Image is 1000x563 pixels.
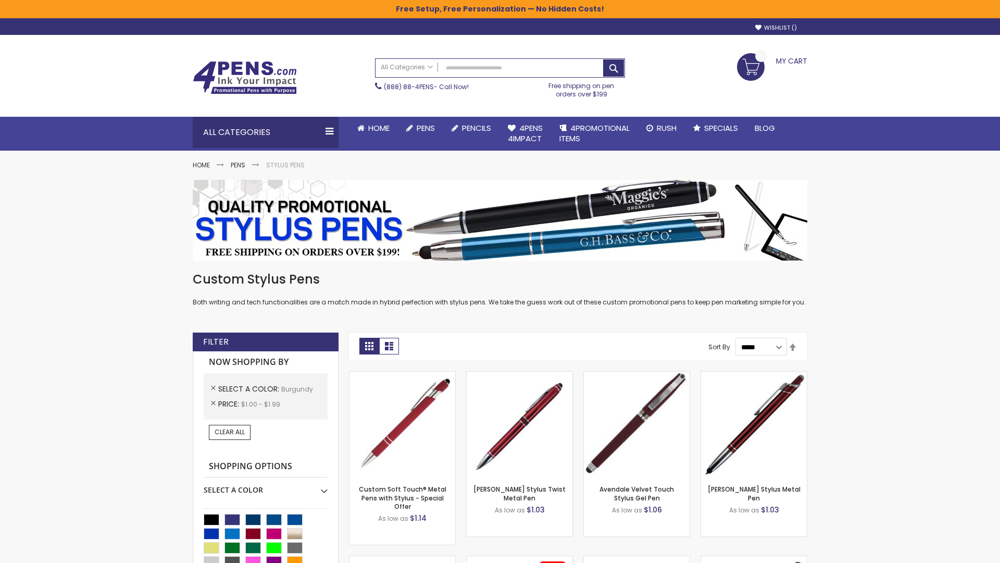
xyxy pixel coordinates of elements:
a: (888) 88-4PENS [384,82,434,91]
img: 4Pens Custom Pens and Promotional Products [193,61,297,94]
a: All Categories [376,59,438,76]
a: Custom Soft Touch® Metal Pens with Stylus-Burgundy [349,371,455,380]
span: $1.14 [410,513,427,523]
div: Both writing and tech functionalities are a match made in hybrid perfection with stylus pens. We ... [193,271,807,307]
span: 4Pens 4impact [508,123,543,144]
span: Select A Color [218,384,281,394]
span: Pens [417,123,435,133]
span: Home [368,123,390,133]
span: $1.03 [527,505,545,515]
a: Wishlist [755,24,797,32]
strong: Grid [359,338,379,354]
a: Avendale Velvet Touch Stylus Gel Pen-Burgundy [584,371,690,380]
span: Burgundy [281,385,313,394]
a: [PERSON_NAME] Stylus Twist Metal Pen [473,485,566,502]
h1: Custom Stylus Pens [193,271,807,288]
label: Sort By [708,342,730,351]
img: Custom Soft Touch® Metal Pens with Stylus-Burgundy [349,372,455,478]
a: Home [349,117,398,140]
strong: Filter [203,336,229,348]
span: $1.06 [644,505,662,515]
a: 4PROMOTIONALITEMS [551,117,638,151]
a: Clear All [209,425,251,439]
img: Olson Stylus Metal Pen-Burgundy [701,372,807,478]
a: [PERSON_NAME] Stylus Metal Pen [708,485,801,502]
span: $1.00 - $1.99 [241,400,280,409]
span: Pencils [462,123,491,133]
strong: Stylus Pens [266,161,305,169]
div: Free shipping on pen orders over $199 [538,78,626,99]
span: As low as [612,506,642,515]
div: Select A Color [204,478,328,495]
div: All Categories [193,117,339,148]
a: Olson Stylus Metal Pen-Burgundy [701,371,807,380]
strong: Now Shopping by [204,351,328,373]
strong: Shopping Options [204,456,328,478]
img: Colter Stylus Twist Metal Pen-Burgundy [467,372,572,478]
span: Clear All [215,427,245,436]
span: Blog [755,123,775,133]
span: Specials [704,123,738,133]
a: Colter Stylus Twist Metal Pen-Burgundy [467,371,572,380]
span: - Call Now! [384,82,469,91]
a: Blog [746,117,783,140]
a: 4Pens4impact [499,117,551,151]
a: Home [193,161,210,169]
img: Avendale Velvet Touch Stylus Gel Pen-Burgundy [584,372,690,478]
span: As low as [729,506,759,515]
span: 4PROMOTIONAL ITEMS [559,123,630,144]
span: Rush [657,123,677,133]
a: Pens [398,117,443,140]
span: $1.03 [761,505,779,515]
a: Avendale Velvet Touch Stylus Gel Pen [599,485,674,502]
a: Pens [231,161,245,169]
span: As low as [495,506,525,515]
a: Specials [685,117,746,140]
span: All Categories [381,63,433,71]
a: Pencils [443,117,499,140]
span: As low as [378,514,408,523]
img: Stylus Pens [193,180,807,261]
span: Price [218,399,241,409]
a: Rush [638,117,685,140]
a: Custom Soft Touch® Metal Pens with Stylus - Special Offer [359,485,446,510]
